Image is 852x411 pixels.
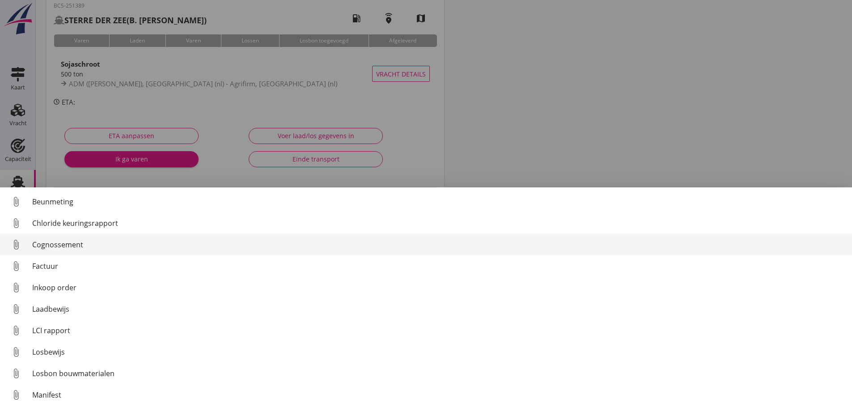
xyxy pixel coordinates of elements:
[32,196,845,207] div: Beunmeting
[32,218,845,229] div: Chloride keuringsrapport
[32,347,845,357] div: Losbewijs
[9,388,23,402] i: attach_file
[9,302,23,316] i: attach_file
[32,368,845,379] div: Losbon bouwmaterialen
[32,239,845,250] div: Cognossement
[9,280,23,295] i: attach_file
[32,282,845,293] div: Inkoop order
[32,325,845,336] div: LCI rapport
[9,216,23,230] i: attach_file
[32,390,845,400] div: Manifest
[9,237,23,252] i: attach_file
[9,323,23,338] i: attach_file
[9,259,23,273] i: attach_file
[32,261,845,271] div: Factuur
[9,195,23,209] i: attach_file
[9,345,23,359] i: attach_file
[9,366,23,381] i: attach_file
[32,304,845,314] div: Laadbewijs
